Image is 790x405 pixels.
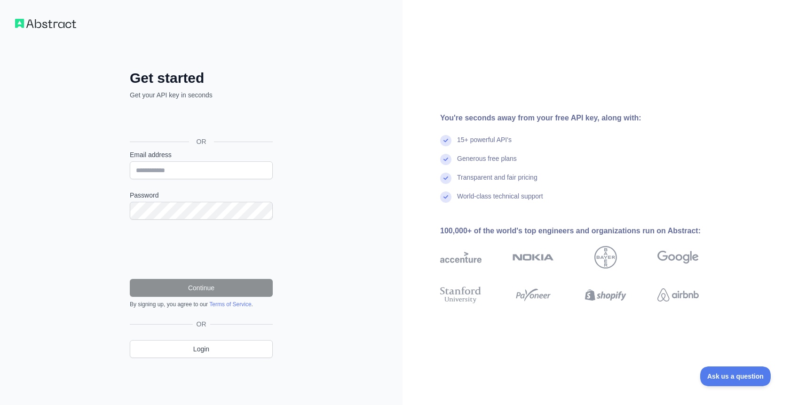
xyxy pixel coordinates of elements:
img: payoneer [513,285,554,305]
img: check mark [440,154,451,165]
p: Get your API key in seconds [130,90,273,100]
label: Password [130,191,273,200]
span: OR [193,319,210,329]
div: 15+ powerful API's [457,135,512,154]
img: google [657,246,699,269]
a: Terms of Service [209,301,251,308]
iframe: Toggle Customer Support [700,366,771,386]
img: bayer [594,246,617,269]
img: check mark [440,135,451,146]
div: Generous free plans [457,154,517,173]
label: Email address [130,150,273,159]
div: Transparent and fair pricing [457,173,537,191]
img: nokia [513,246,554,269]
div: 100,000+ of the world's top engineers and organizations run on Abstract: [440,225,729,237]
img: check mark [440,191,451,203]
span: OR [189,137,214,146]
button: Continue [130,279,273,297]
div: World-class technical support [457,191,543,210]
img: stanford university [440,285,482,305]
img: Workflow [15,19,76,28]
img: accenture [440,246,482,269]
a: Login [130,340,273,358]
img: airbnb [657,285,699,305]
iframe: reCAPTCHA [130,231,273,268]
img: shopify [585,285,626,305]
div: By signing up, you agree to our . [130,301,273,308]
img: check mark [440,173,451,184]
h2: Get started [130,70,273,87]
div: You're seconds away from your free API key, along with: [440,112,729,124]
iframe: Sign in with Google Button [125,110,276,131]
